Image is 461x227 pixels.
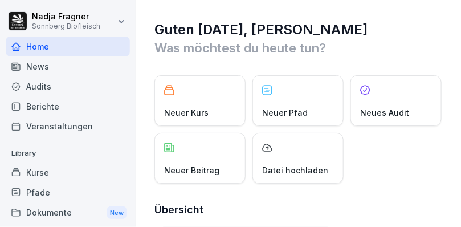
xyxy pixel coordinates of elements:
p: Library [6,144,130,163]
a: News [6,56,130,76]
a: DokumenteNew [6,202,130,224]
h1: Guten [DATE], [PERSON_NAME] [154,21,444,39]
p: Was möchtest du heute tun? [154,39,444,57]
p: Neuer Pfad [262,107,308,119]
p: Sonnberg Biofleisch [32,22,100,30]
div: New [107,206,127,220]
a: Berichte [6,96,130,116]
h2: Übersicht [154,202,444,218]
p: Datei hochladen [262,164,328,176]
a: Pfade [6,183,130,202]
div: Dokumente [6,202,130,224]
a: Home [6,37,130,56]
a: Kurse [6,163,130,183]
a: Audits [6,76,130,96]
p: Nadja Fragner [32,12,100,22]
p: Neues Audit [360,107,409,119]
a: Veranstaltungen [6,116,130,136]
p: Neuer Beitrag [164,164,219,176]
p: Neuer Kurs [164,107,209,119]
